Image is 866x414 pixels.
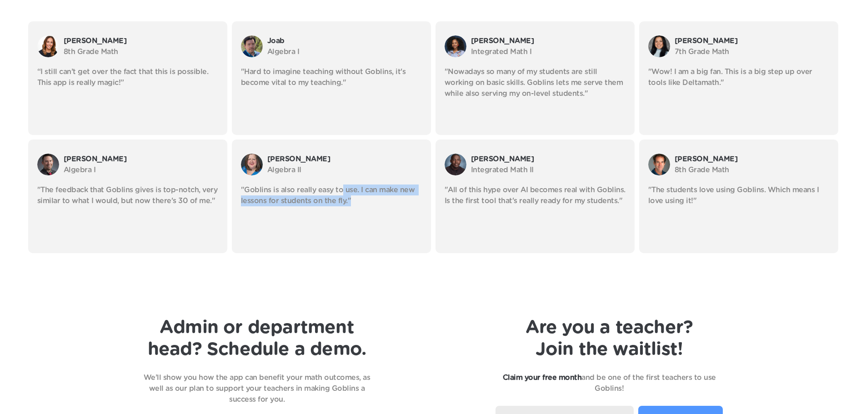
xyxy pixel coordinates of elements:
[445,185,626,206] p: "All of this hype over AI becomes real with Goblins. Is the first tool that's really ready for my...
[675,46,829,57] p: 7th Grade Math
[64,165,218,175] p: Algebra I
[64,46,218,57] p: 8th Grade Math
[267,165,422,175] p: Algebra II
[471,154,626,165] p: [PERSON_NAME]
[648,185,829,206] p: "The students love using Goblins. Which means I love using it!"
[471,165,626,175] p: Integrated Math II
[267,154,422,165] p: [PERSON_NAME]
[143,372,370,405] p: We’ll show you how the app can benefit your math outcomes, as well as our plan to support your te...
[241,66,422,88] p: "Hard to imagine teaching without Goblins, it's become vital to my teaching."
[241,185,422,206] p: "Goblins is also really easy to use. I can make new lessons for students on the fly."
[648,66,829,88] p: "Wow! I am a big fan. This is a big step up over tools like Deltamath."
[471,35,626,46] p: [PERSON_NAME]
[37,66,218,88] p: “I still can’t get over the fact that this is possible. This app is really magic!”
[496,372,723,394] p: and be one of the first teachers to use Goblins!
[675,165,829,175] p: 8th Grade Math
[496,317,723,360] h1: Are you a teacher? Join the waitlist!
[503,374,582,381] strong: Claim your free month
[37,185,218,206] p: "The feedback that Goblins gives is top-notch, very similar to what I would, but now there's 30 o...
[64,35,218,46] p: [PERSON_NAME]
[675,35,829,46] p: [PERSON_NAME]
[471,46,626,57] p: Integrated Math I
[267,46,422,57] p: Algebra I
[267,35,422,46] p: Joab
[143,317,370,360] h1: Admin or department head? Schedule a demo.
[445,66,626,99] p: "Nowadays so many of my students are still working on basic skills. Goblins lets me serve them wh...
[64,154,218,165] p: [PERSON_NAME]
[675,154,829,165] p: [PERSON_NAME]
